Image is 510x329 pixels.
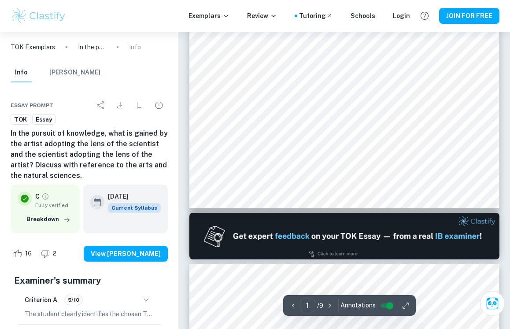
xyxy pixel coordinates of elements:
p: / 9 [317,301,323,311]
p: In the pursuit of knowledge, what is gained by the artist adopting the lens of the scientist and ... [78,42,106,52]
a: Grade fully verified [41,192,49,200]
a: Login [393,11,410,21]
p: C [35,192,40,201]
div: Like [11,247,37,261]
button: View [PERSON_NAME] [84,246,168,262]
button: Info [11,63,32,82]
span: Current Syllabus [108,203,161,213]
button: [PERSON_NAME] [49,63,100,82]
button: JOIN FOR FREE [439,8,499,24]
p: Info [129,42,141,52]
button: Ask Clai [480,291,505,316]
div: Share [92,96,110,114]
h6: [DATE] [108,192,154,201]
p: The student clearly identifies the chosen TOK essay prompt, demonstrating a clear alignment with ... [25,309,154,319]
p: Exemplars [188,11,229,21]
a: TOK Exemplars [11,42,55,52]
a: TOK [11,114,30,125]
span: Essay [33,115,55,124]
a: Essay [32,114,55,125]
button: Help and Feedback [417,8,432,23]
button: Breakdown [24,213,73,226]
a: Tutoring [299,11,333,21]
span: Fully verified [35,201,73,209]
img: Clastify logo [11,7,67,25]
img: Ad [189,213,499,259]
div: Download [111,96,129,114]
div: Bookmark [131,96,148,114]
div: Report issue [150,96,168,114]
h5: Examiner's summary [14,274,164,287]
span: Essay prompt [11,101,53,109]
span: 16 [20,249,37,258]
a: Schools [351,11,375,21]
p: Review [247,11,277,21]
h6: In the pursuit of knowledge, what is gained by the artist adopting the lens of the scientist and ... [11,128,168,181]
span: 2 [48,249,61,258]
span: 5/10 [65,296,82,304]
h6: Criterion A [25,295,57,305]
span: TOK [11,115,30,124]
div: Dislike [38,247,61,261]
span: Annotations [340,301,376,310]
div: This exemplar is based on the current syllabus. Feel free to refer to it for inspiration/ideas wh... [108,203,161,213]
